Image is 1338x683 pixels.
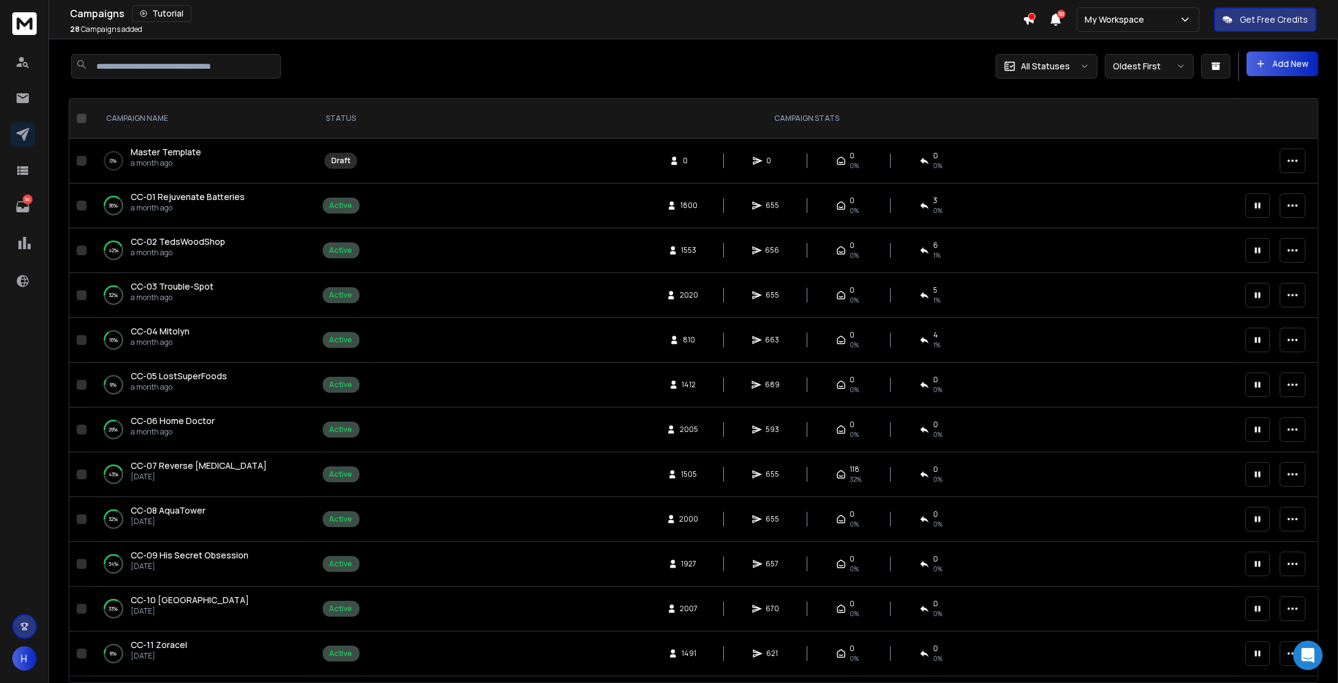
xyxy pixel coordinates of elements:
p: 9 % [110,379,117,391]
th: CAMPAIGN NAME [91,99,306,139]
span: 0% [850,519,859,529]
p: [DATE] [131,472,267,482]
span: 5 [933,285,937,295]
p: 0 % [110,155,117,167]
p: 8 % [110,647,117,660]
p: Get Free Credits [1240,14,1308,26]
button: Oldest First [1105,54,1194,79]
a: CC-11 Zoracel [131,639,187,651]
span: 4 [933,330,938,340]
div: Active [329,290,353,300]
p: a month ago [131,158,201,168]
span: 0 [933,509,938,519]
td: 34%CC-09 His Secret Obsession[DATE] [91,542,306,587]
span: 0 [933,465,938,474]
span: 0 [933,554,938,564]
span: 28 [70,24,80,34]
td: 33%CC-10 [GEOGRAPHIC_DATA][DATE] [91,587,306,631]
span: 1491 [682,649,696,658]
span: 0 % [933,474,942,484]
span: 0% [850,340,859,350]
div: Active [329,201,353,210]
button: Add New [1247,52,1318,76]
span: 32 % [850,474,861,484]
button: Tutorial [132,5,191,22]
p: 33 % [109,603,118,615]
p: All Statuses [1021,60,1070,72]
a: 34 [10,195,35,219]
span: 0 % [933,519,942,529]
span: 657 [766,559,779,569]
span: CC-03 Trouble-Spot [131,280,213,292]
span: 0 [683,156,695,166]
span: CC-08 AquaTower [131,504,206,516]
span: 656 [766,245,780,255]
span: 0 [850,241,855,250]
p: [DATE] [131,606,249,616]
span: 0 [850,599,855,609]
span: 0 [850,420,855,430]
td: 8%CC-11 Zoracel[DATE] [91,631,306,676]
span: 0 [850,196,855,206]
span: 1 % [933,250,940,260]
span: 593 [766,425,779,434]
div: Active [329,425,353,434]
div: Active [329,559,353,569]
span: 0% [850,609,859,619]
p: a month ago [131,382,227,392]
td: 42%CC-02 TedsWoodShopa month ago [91,228,306,273]
td: 0%Master Templatea month ago [91,139,306,183]
span: 655 [766,514,779,524]
p: a month ago [131,338,190,347]
span: 655 [766,201,779,210]
span: 1 % [933,295,940,305]
p: 29 % [109,423,118,436]
span: CC-07 Reverse [MEDICAL_DATA] [131,460,267,471]
td: 29%CC-06 Home Doctora month ago [91,407,306,452]
span: 0 [850,554,855,564]
p: a month ago [131,203,245,213]
span: 655 [766,290,779,300]
span: 655 [766,469,779,479]
a: CC-01 Rejuvenate Batteries [131,191,245,203]
a: CC-07 Reverse [MEDICAL_DATA] [131,460,267,472]
th: CAMPAIGN STATS [375,99,1238,139]
p: 43 % [109,468,118,480]
a: CC-06 Home Doctor [131,415,215,427]
span: 0 % [933,564,942,574]
div: Draft [331,156,350,166]
a: Master Template [131,146,201,158]
span: 2005 [680,425,698,434]
p: [DATE] [131,517,206,527]
p: [DATE] [131,561,248,571]
td: 36%CC-01 Rejuvenate Batteriesa month ago [91,183,306,228]
td: 16%CC-04 Mitolyna month ago [91,318,306,363]
span: 0% [850,385,859,395]
td: 32%CC-03 Trouble-Spota month ago [91,273,306,318]
span: 0 [766,156,779,166]
div: Active [329,649,353,658]
p: 32 % [109,289,118,301]
span: 2000 [680,514,699,524]
span: 1505 [681,469,697,479]
p: a month ago [131,248,225,258]
div: Active [329,335,353,345]
p: My Workspace [1085,14,1149,26]
td: 32%CC-08 AquaTower[DATE] [91,497,306,542]
span: 0% [850,654,859,663]
div: Campaigns [70,5,1023,22]
span: CC-06 Home Doctor [131,415,215,426]
td: 43%CC-07 Reverse [MEDICAL_DATA][DATE] [91,452,306,497]
span: 0 [933,375,938,385]
span: 0 % [933,654,942,663]
p: 32 % [109,513,118,525]
div: Active [329,245,353,255]
span: 0 [933,644,938,654]
span: CC-02 TedsWoodShop [131,236,225,247]
span: 0 % [933,206,942,215]
a: CC-03 Trouble-Spot [131,280,213,293]
span: 0 [850,644,855,654]
span: H [12,646,37,671]
p: 16 % [109,334,118,346]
